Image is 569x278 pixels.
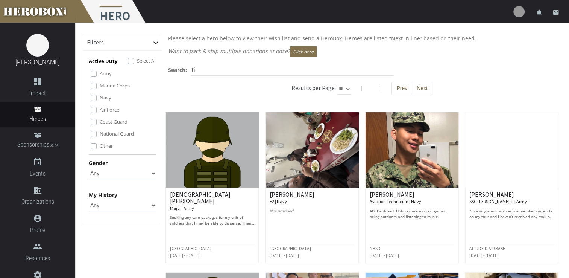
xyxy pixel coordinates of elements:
small: [GEOGRAPHIC_DATA] [270,246,311,251]
label: National Guard [100,130,134,138]
small: [GEOGRAPHIC_DATA] [170,246,211,251]
p: Want to pack & ship multiple donations at once? [168,46,556,57]
label: Navy [100,93,111,102]
a: [DEMOGRAPHIC_DATA][PERSON_NAME] Major | Army Seeking any care packages for my unit of soldiers th... [165,112,259,263]
small: Aviation Technician | Navy [370,199,421,204]
a: [PERSON_NAME] E2 | Navy Not provided [GEOGRAPHIC_DATA] [DATE] - [DATE] [265,112,359,263]
small: Major | Army [170,205,194,211]
label: My History [89,191,117,199]
h6: [PERSON_NAME] [370,191,454,205]
h6: Results per Page: [291,84,336,92]
h6: [DEMOGRAPHIC_DATA][PERSON_NAME] [170,191,255,211]
label: Coast Guard [100,118,127,126]
button: Prev [391,82,412,95]
small: Al- UDEID AIR BASE [469,246,505,251]
p: Not provided [270,208,354,220]
input: Try someone's name or a military base or hometown [191,64,394,76]
button: Click here [290,46,317,57]
p: I’m a single military service member currently on my tour and I haven’t received any mail or supp... [469,208,554,220]
a: [PERSON_NAME] SSG [PERSON_NAME], L | Army I’m a single military service member currently on my to... [465,112,558,263]
a: [PERSON_NAME] Aviation Technician | Navy AD, Deployed. Hobbies are movies, games, being outdoors ... [365,112,459,263]
small: BETA [49,143,58,148]
span: | [379,84,382,92]
a: [PERSON_NAME] [15,58,60,66]
small: NBSD [370,246,381,251]
p: Please select a hero below to view their wish list and send a HeroBox. Heroes are listed “Next in... [168,34,556,43]
i: notifications [536,9,543,16]
button: Next [412,82,432,95]
label: Other [100,142,113,150]
h6: [PERSON_NAME] [469,191,554,205]
label: Marine Corps [100,81,130,90]
span: | [360,84,363,92]
small: [DATE] - [DATE] [170,252,199,258]
label: Air Force [100,105,119,114]
p: AD, Deployed. Hobbies are movies, games, being outdoors and listening to music. [370,208,454,220]
p: Seeking any care packages for my unit of soldiers that I may be able to disperse. Thank you! [170,215,255,226]
i: email [552,9,559,16]
img: user-image [513,6,525,17]
label: Search: [168,66,187,74]
h6: [PERSON_NAME] [270,191,354,205]
label: Army [100,69,112,78]
p: Active Duty [89,57,117,66]
small: E2 | Navy [270,199,287,204]
label: Gender [89,159,108,167]
img: image [26,34,49,57]
label: Select All [137,57,156,65]
small: [DATE] - [DATE] [370,252,399,258]
small: [DATE] - [DATE] [270,252,299,258]
h6: Filters [87,39,104,46]
small: [DATE] - [DATE] [469,252,499,258]
small: SSG [PERSON_NAME], L | Army [469,199,527,204]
